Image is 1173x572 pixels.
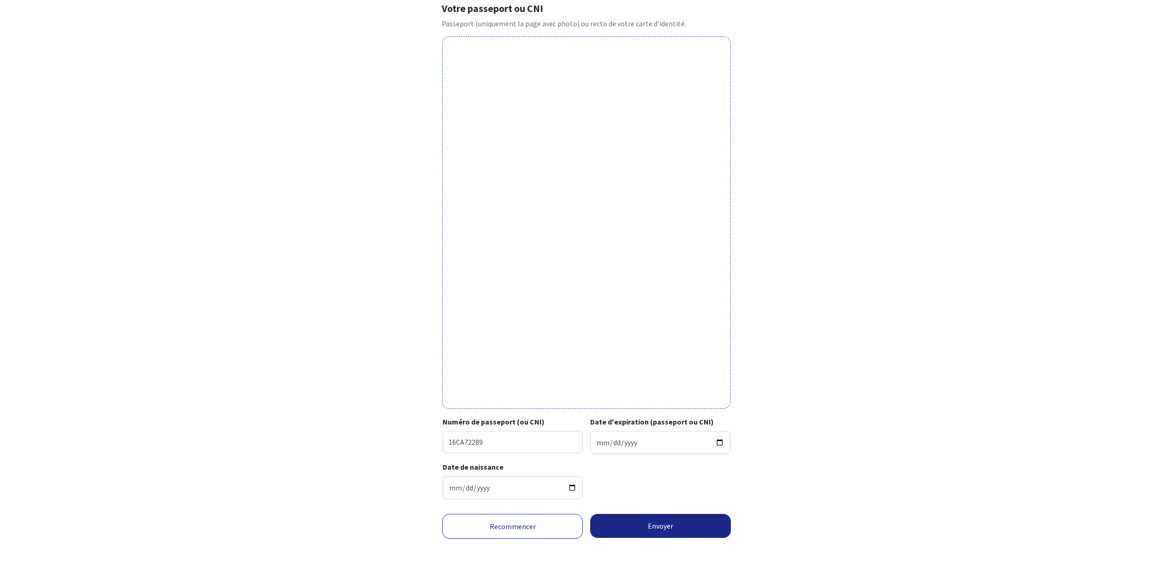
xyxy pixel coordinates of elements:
[443,417,545,426] strong: Numéro de passeport (ou CNI)
[442,18,731,29] p: Passeport (uniquement la page avec photo) ou recto de votre carte d’identité.
[443,462,504,472] strong: Date de naissance
[442,514,583,539] a: Recommencer
[442,2,731,14] h1: Votre passeport ou CNI
[590,514,731,538] button: Envoyer
[590,417,714,426] strong: Date d'expiration (passeport ou CNI)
